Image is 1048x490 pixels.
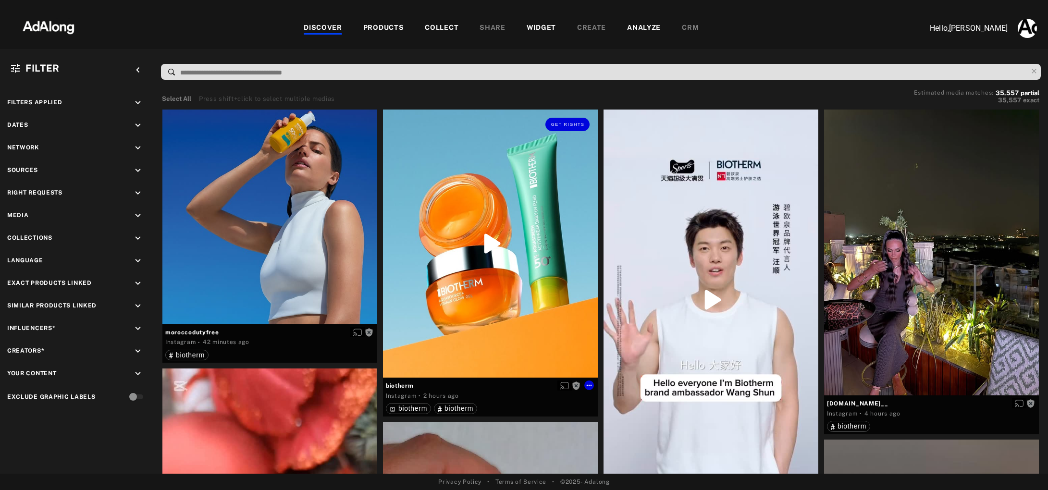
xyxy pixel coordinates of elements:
[133,165,143,176] i: keyboard_arrow_down
[7,189,62,196] span: Right Requests
[165,338,196,346] div: Instagram
[438,405,473,412] div: biotherm
[390,405,427,412] div: biotherm
[133,188,143,198] i: keyboard_arrow_down
[7,212,29,219] span: Media
[365,329,373,335] span: Rights not requested
[7,302,97,309] span: Similar Products Linked
[577,23,606,34] div: CREATE
[165,328,374,337] span: moroccodutyfree
[7,122,28,128] span: Dates
[560,478,610,486] span: © 2025 - Adalong
[7,144,39,151] span: Network
[7,257,43,264] span: Language
[169,352,205,358] div: biotherm
[860,410,862,417] span: ·
[827,409,857,418] div: Instagram
[438,478,481,486] a: Privacy Policy
[176,351,205,359] span: biotherm
[350,327,365,337] button: Enable diffusion on this media
[133,210,143,221] i: keyboard_arrow_down
[7,234,52,241] span: Collections
[996,91,1039,96] button: 35,557partial
[545,118,590,131] button: Get rights
[572,382,580,389] span: Rights not requested
[386,392,416,400] div: Instagram
[423,392,459,399] time: 2025-09-10T06:00:37.000Z
[831,423,866,429] div: biotherm
[552,478,555,486] span: •
[133,143,143,153] i: keyboard_arrow_down
[1015,16,1039,40] button: Account settings
[133,65,143,75] i: keyboard_arrow_left
[7,347,44,354] span: Creators*
[914,96,1039,105] button: 35,557exact
[527,23,556,34] div: WIDGET
[1018,19,1037,38] img: AAuE7mCcxfrEYqyvOQj0JEqcpTTBGQ1n7nJRUNytqTeM
[133,256,143,266] i: keyboard_arrow_down
[827,399,1036,408] span: [DOMAIN_NAME]__
[487,478,490,486] span: •
[682,23,699,34] div: CRM
[25,62,60,74] span: Filter
[133,323,143,334] i: keyboard_arrow_down
[998,97,1021,104] span: 35,557
[133,98,143,108] i: keyboard_arrow_down
[557,380,572,391] button: Enable diffusion on this media
[996,89,1019,97] span: 35,557
[914,89,994,96] span: Estimated media matches:
[912,23,1008,34] p: Hello, [PERSON_NAME]
[425,23,458,34] div: COLLECT
[133,233,143,244] i: keyboard_arrow_down
[7,167,38,173] span: Sources
[162,94,191,104] button: Select All
[495,478,546,486] a: Terms of Service
[6,12,91,41] img: 63233d7d88ed69de3c212112c67096b6.png
[419,392,421,400] span: ·
[444,404,473,412] span: biotherm
[133,346,143,356] i: keyboard_arrow_down
[7,325,55,331] span: Influencers*
[199,94,335,104] div: Press shift+click to select multiple medias
[627,23,661,34] div: ANALYZE
[7,99,62,106] span: Filters applied
[133,120,143,131] i: keyboard_arrow_down
[133,278,143,289] i: keyboard_arrow_down
[133,368,143,379] i: keyboard_arrow_down
[203,339,249,345] time: 2025-09-10T07:14:05.000Z
[1012,398,1026,408] button: Enable diffusion on this media
[198,339,200,346] span: ·
[1026,400,1035,406] span: Rights not requested
[551,122,585,127] span: Get rights
[398,404,427,412] span: biotherm
[7,392,95,401] div: Exclude Graphic Labels
[133,301,143,311] i: keyboard_arrow_down
[304,23,342,34] div: DISCOVER
[480,23,506,34] div: SHARE
[363,23,404,34] div: PRODUCTS
[7,280,92,286] span: Exact Products Linked
[838,422,866,430] span: biotherm
[386,381,595,390] span: biotherm
[864,410,900,417] time: 2025-09-10T03:55:35.000Z
[7,370,56,377] span: Your Content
